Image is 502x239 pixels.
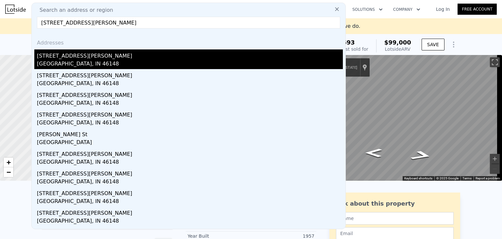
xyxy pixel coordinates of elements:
[428,6,458,12] a: Log In
[34,34,343,49] div: Addresses
[347,4,388,15] button: Solutions
[37,158,343,167] div: [GEOGRAPHIC_DATA], IN 46148
[436,176,459,180] span: © 2025 Google
[37,178,343,187] div: [GEOGRAPHIC_DATA], IN 46148
[462,176,472,180] a: Terms
[476,176,500,180] a: Report a problem
[4,167,13,177] a: Zoom out
[299,55,502,181] div: Map
[37,80,343,89] div: [GEOGRAPHIC_DATA], IN 46148
[358,147,389,159] path: Go Northeast, Locust Rd
[37,69,343,80] div: [STREET_ADDRESS][PERSON_NAME]
[37,49,343,60] div: [STREET_ADDRESS][PERSON_NAME]
[384,46,411,52] div: Lotside ARV
[404,176,432,181] button: Keyboard shortcuts
[37,226,343,237] div: [STREET_ADDRESS][PERSON_NAME]
[490,164,500,174] button: Zoom out
[315,46,368,52] div: Off Market, last sold for
[37,128,343,138] div: [PERSON_NAME] St
[37,148,343,158] div: [STREET_ADDRESS][PERSON_NAME]
[34,6,113,14] span: Search an address or region
[37,197,343,207] div: [GEOGRAPHIC_DATA], IN 46148
[401,148,441,163] path: Go West, Locust Rd
[37,89,343,99] div: [STREET_ADDRESS][PERSON_NAME]
[37,138,343,148] div: [GEOGRAPHIC_DATA]
[37,108,343,119] div: [STREET_ADDRESS][PERSON_NAME]
[388,4,426,15] button: Company
[336,212,454,225] input: Name
[447,38,460,51] button: Show Options
[384,39,411,46] span: $99,000
[37,60,343,69] div: [GEOGRAPHIC_DATA], IN 46148
[299,55,502,181] div: Street View
[458,4,497,15] a: Free Account
[37,217,343,226] div: [GEOGRAPHIC_DATA], IN 46148
[5,5,26,14] img: Lotside
[422,39,444,50] button: SAVE
[37,99,343,108] div: [GEOGRAPHIC_DATA], IN 46148
[336,199,454,208] div: Ask about this property
[490,154,500,164] button: Zoom in
[37,119,343,128] div: [GEOGRAPHIC_DATA], IN 46148
[37,187,343,197] div: [STREET_ADDRESS][PERSON_NAME]
[37,17,340,28] input: Enter an address, city, region, neighborhood or zip code
[362,64,367,71] a: Show location on map
[4,157,13,167] a: Zoom in
[37,167,343,178] div: [STREET_ADDRESS][PERSON_NAME]
[490,57,500,67] button: Toggle fullscreen view
[7,168,11,176] span: −
[37,207,343,217] div: [STREET_ADDRESS][PERSON_NAME]
[7,158,11,166] span: +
